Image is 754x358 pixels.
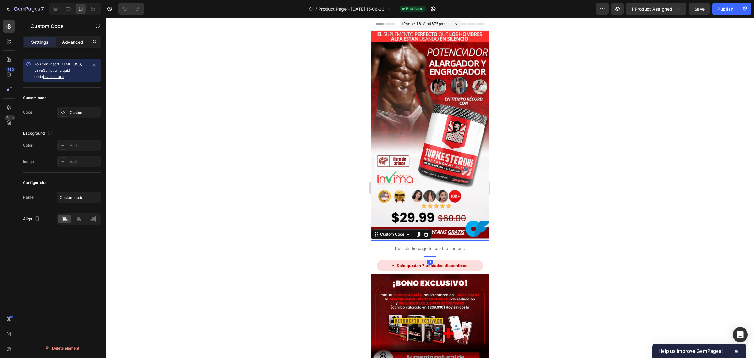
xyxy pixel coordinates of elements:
p: Custom Code [30,22,84,30]
div: Align [23,215,41,223]
span: 1 product assigned [631,6,672,12]
div: Delete element [45,344,79,352]
div: Custom code [23,95,46,101]
button: 1 product assigned [626,3,686,15]
div: Add... [70,159,99,165]
button: 7 [3,3,47,15]
div: Background [23,129,53,138]
p: 7 [41,5,44,13]
div: Color [23,143,33,148]
div: Undo/Redo [118,3,144,15]
div: Configuration [23,180,47,186]
span: Help us improve GemPages! [658,348,733,354]
iframe: Design area [371,18,489,358]
div: Open Intercom Messenger [733,327,748,342]
span: Published [406,6,423,12]
span: You can insert HTML, CSS, JavaScript or Liquid code [34,62,82,79]
div: Beta [5,115,15,120]
button: Publish [712,3,739,15]
span: Product Page - [DATE] 15:06:23 [318,6,385,12]
p: Settings [31,39,49,45]
button: Delete element [23,343,101,353]
div: 450 [6,67,15,72]
div: Name [23,194,34,200]
div: Code [23,109,32,115]
button: Show survey - Help us improve GemPages! [658,347,740,355]
div: Add... [70,143,99,148]
span: / [315,6,317,12]
span: Save [694,6,705,12]
button: Save [689,3,710,15]
div: Image [23,159,34,165]
div: Custom [70,110,99,115]
a: Learn more [43,74,64,79]
p: Advanced [62,39,83,45]
div: Publish [718,6,733,12]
